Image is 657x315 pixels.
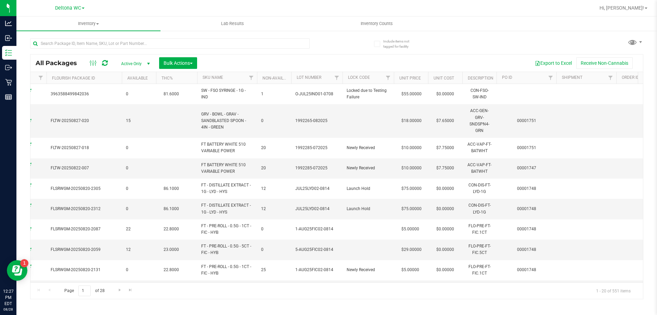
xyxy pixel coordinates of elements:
span: Launch Hold [347,206,390,212]
span: $75.00000 [398,184,425,194]
a: 00001751 [517,118,536,123]
span: Inventory [16,21,160,27]
div: FLO-PRE-FT-FIC.5CT [466,242,492,257]
td: $0.00000 [428,199,462,219]
span: Include items not tagged for facility [383,39,417,49]
a: Inventory Counts [305,16,449,31]
span: 86.1000 [160,184,182,194]
span: FLTW-20250822-007 [51,165,118,171]
a: 00001748 [517,186,536,191]
span: SW - FSO SYRINGE - 1G - IND [201,87,253,100]
span: $55.00000 [398,89,425,99]
td: $7.75000 [428,158,462,179]
span: 0 [126,91,152,97]
span: FT - PRE-ROLL - 0.5G - 1CT - FIC - HYB [201,223,253,236]
span: FLSRWGM-20250820-2312 [51,206,118,212]
span: 86.1000 [160,204,182,214]
a: Filter [545,72,556,84]
a: Filter [35,72,47,84]
inline-svg: Inventory [5,49,12,56]
span: 20 [261,145,287,151]
span: FLTW-20250827-020 [51,118,118,124]
button: Receive Non-Cannabis [576,57,633,69]
span: 1-AUG25FIC02-0814 [295,267,338,273]
span: FLTW-20250827-018 [51,145,118,151]
span: FLSRWGM-20250820-2305 [51,185,118,192]
a: Order Id [622,75,639,80]
td: $7.65000 [428,104,462,138]
a: 00001751 [517,145,536,150]
span: Lab Results [212,21,253,27]
span: JUL25LYD02-0814 [295,206,338,212]
inline-svg: Reports [5,94,12,100]
span: FT BATTERY WHITE 510 VARIABLE POWER [201,141,253,154]
span: 22.8000 [160,265,182,275]
span: 12 [261,206,287,212]
span: 22.8000 [160,224,182,234]
td: $0.00000 [428,84,462,104]
span: 15 [126,118,152,124]
span: GRV - BOWL - GRAV - SANDBLASTED SPOON - 4IN - GREEN [201,111,253,131]
span: Newly Received [347,267,390,273]
span: $10.00000 [398,163,425,173]
span: FT - PRE-ROLL - 0.5G - 1CT - FIC - HYB [201,264,253,277]
span: 1 [261,91,287,97]
a: THC% [162,76,173,81]
span: 5-AUG25FIC02-0814 [295,246,338,253]
button: Export to Excel [530,57,576,69]
span: 0 [126,267,152,273]
span: $5.00000 [398,224,423,234]
span: FLSRWGM-20250820-2131 [51,267,118,273]
span: 0 [126,206,152,212]
span: All Packages [36,59,84,67]
a: Filter [383,72,394,84]
a: Filter [246,72,257,84]
button: Bulk Actions [159,57,197,69]
span: Newly Received [347,165,390,171]
a: Flourish Package ID [52,76,95,81]
span: $10.00000 [398,143,425,153]
a: Filter [331,72,343,84]
a: Non-Available [262,76,293,81]
iframe: Resource center [7,260,27,281]
span: FLSRWGM-20250820-2087 [51,226,118,232]
input: 1 [78,286,91,296]
a: Go to the last page [126,286,136,295]
span: 0 [261,246,287,253]
div: CON-FSO-SW-IND [466,87,492,101]
span: 25 [261,267,287,273]
input: Search Package ID, Item Name, SKU, Lot or Part Number... [30,38,310,49]
span: 1992285-072025 [295,145,338,151]
span: FT - PRE-ROLL - 0.5G - 5CT - FIC - HYB [201,243,253,256]
a: 00001748 [517,227,536,231]
span: FLSRWGM-20250820-2059 [51,246,118,253]
span: Launch Hold [347,185,390,192]
span: 1992285-072025 [295,165,338,171]
span: 1 - 20 of 551 items [591,286,636,296]
div: FLO-PRE-FT-FIC.1CT [466,263,492,277]
p: 08/28 [3,307,13,312]
span: 0 [261,118,287,124]
inline-svg: Outbound [5,64,12,71]
span: 12 [261,185,287,192]
a: SKU Name [203,75,223,80]
a: Description [468,76,493,81]
inline-svg: Retail [5,79,12,86]
a: Lock Code [348,75,370,80]
a: Filter [605,72,616,84]
inline-svg: Inbound [5,35,12,41]
div: CON-DIS-FT-LYD-1G [466,181,492,196]
span: 12 [126,246,152,253]
td: $7.75000 [428,138,462,158]
div: ACC-VAP-FT-BATWHT [466,161,492,175]
div: ACC-VAP-FT-BATWHT [466,141,492,155]
a: Available [127,76,148,81]
a: 00001748 [517,247,536,252]
span: Deltona WC [55,5,81,11]
a: PO ID [502,75,512,80]
span: Hi, [PERSON_NAME]! [600,5,644,11]
td: $0.00000 [428,179,462,199]
span: $29.00000 [398,245,425,255]
span: FT BATTERY WHITE 510 VARIABLE POWER [201,162,253,175]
